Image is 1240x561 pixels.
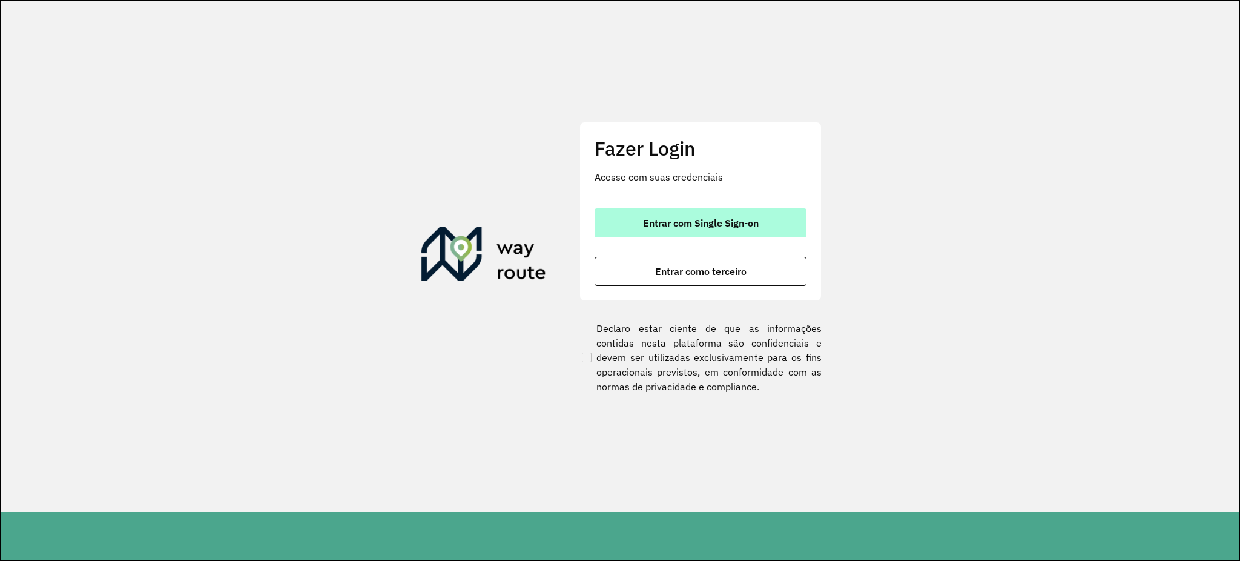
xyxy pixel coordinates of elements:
h2: Fazer Login [595,137,806,160]
span: Entrar com Single Sign-on [643,218,759,228]
button: button [595,257,806,286]
span: Entrar como terceiro [655,267,747,276]
label: Declaro estar ciente de que as informações contidas nesta plataforma são confidenciais e devem se... [579,321,822,394]
p: Acesse com suas credenciais [595,170,806,184]
img: Roteirizador AmbevTech [421,227,546,285]
button: button [595,208,806,237]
